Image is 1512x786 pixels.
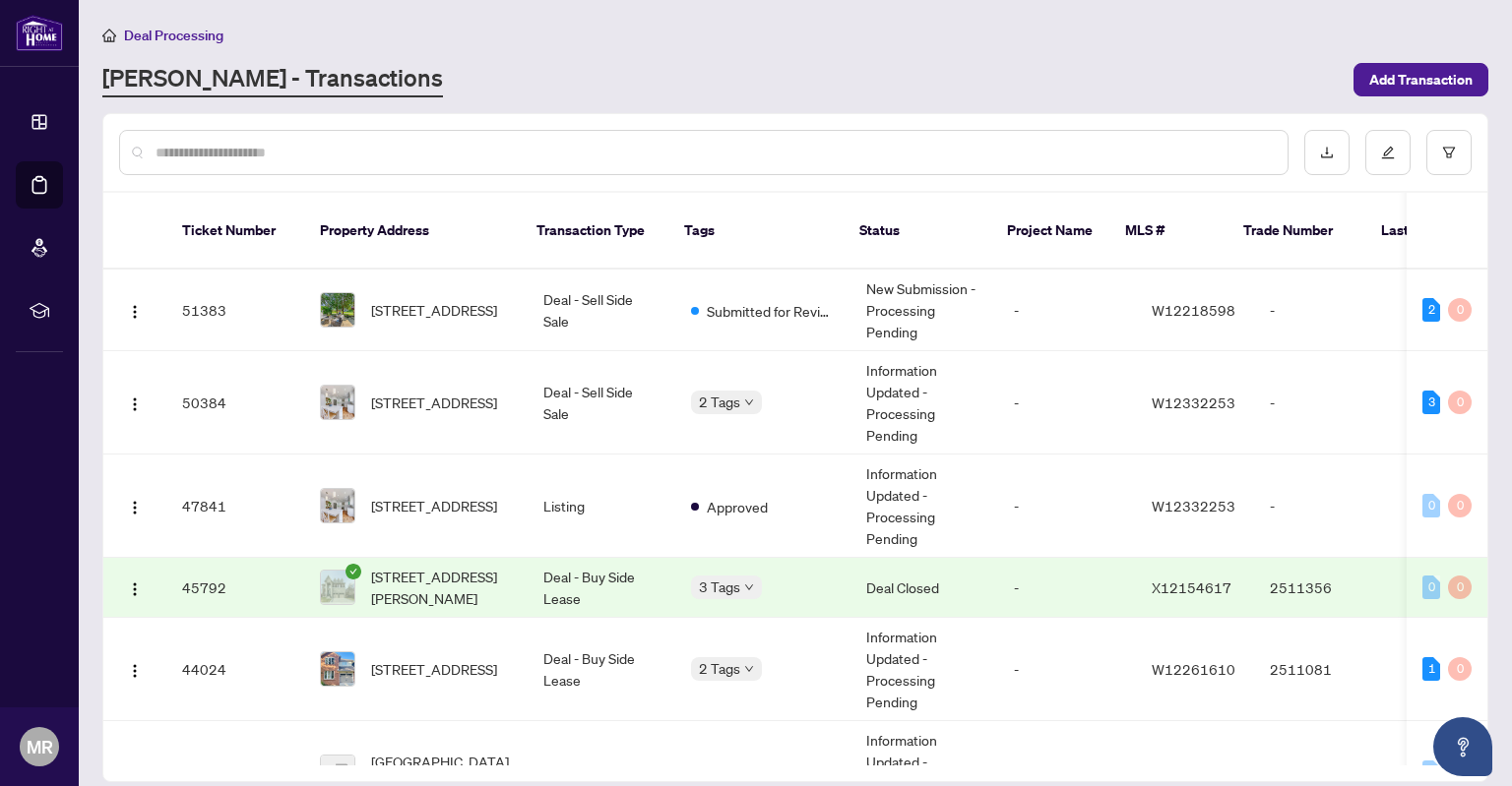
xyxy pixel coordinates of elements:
[1448,657,1472,681] div: 0
[1254,558,1392,618] td: 2511356
[998,270,1136,351] td: -
[321,652,354,686] img: thumbnail-img
[127,581,143,597] img: Logo
[1254,270,1392,351] td: -
[1369,64,1473,95] span: Add Transaction
[668,193,844,270] th: Tags
[1304,130,1350,175] button: download
[119,572,151,603] button: Logo
[998,351,1136,454] td: -
[1152,763,1209,781] span: Exclusive
[1228,193,1365,270] th: Trade Number
[707,300,835,322] span: Submitted for Review
[166,193,304,270] th: Ticket Number
[321,386,354,419] img: thumbnail-img
[528,618,675,721] td: Deal - Buy Side Lease
[850,454,998,558] td: Information Updated - Processing Pending
[124,27,223,44] span: Deal Processing
[1422,298,1440,322] div: 2
[321,293,354,327] img: thumbnail-img
[1254,454,1392,558] td: -
[1448,494,1472,517] div: 0
[528,454,675,558] td: Listing
[304,193,521,270] th: Property Address
[850,558,998,618] td: Deal Closed
[1422,760,1440,784] div: 0
[1422,391,1440,414] div: 3
[1320,146,1334,159] span: download
[119,653,151,685] button: Logo
[127,396,143,412] img: Logo
[119,294,151,326] button: Logo
[127,500,143,515] img: Logo
[850,618,998,721] td: Information Updated - Processing Pending
[102,29,116,42] span: home
[1448,391,1472,414] div: 0
[707,762,768,784] span: Approved
[166,454,304,558] td: 47841
[1422,494,1440,517] div: 0
[1422,575,1440,599] div: 0
[707,496,768,517] span: Approved
[528,558,675,618] td: Deal - Buy Side Lease
[528,351,675,454] td: Deal - Sell Side Sale
[1381,146,1395,159] span: edit
[744,582,754,592] span: down
[844,193,991,270] th: Status
[528,270,675,351] td: Deal - Sell Side Sale
[744,664,754,674] span: down
[521,193,668,270] th: Transaction Type
[1365,130,1411,175] button: edit
[27,733,53,760] span: MR
[321,489,354,522] img: thumbnail-img
[119,490,151,521] button: Logo
[127,304,143,320] img: Logo
[998,454,1136,558] td: -
[1109,193,1228,270] th: MLS #
[1426,130,1472,175] button: filter
[371,566,512,609] span: [STREET_ADDRESS][PERSON_NAME]
[1152,393,1235,411] span: W12332253
[998,558,1136,618] td: -
[16,15,63,51] img: logo
[1354,63,1488,96] button: Add Transaction
[1254,351,1392,454] td: -
[699,657,740,680] span: 2 Tags
[371,658,497,680] span: [STREET_ADDRESS]
[699,575,740,598] span: 3 Tags
[991,193,1109,270] th: Project Name
[1422,657,1440,681] div: 1
[1152,660,1235,678] span: W12261610
[166,351,304,454] td: 50384
[127,663,143,679] img: Logo
[850,270,998,351] td: New Submission - Processing Pending
[1254,618,1392,721] td: 2511081
[371,392,497,413] span: [STREET_ADDRESS]
[1448,575,1472,599] div: 0
[850,351,998,454] td: Information Updated - Processing Pending
[1442,146,1456,159] span: filter
[1433,717,1492,776] button: Open asap
[1152,497,1235,514] span: W12332253
[371,495,497,516] span: [STREET_ADDRESS]
[346,564,361,579] span: check-circle
[1448,298,1472,322] div: 0
[321,571,354,604] img: thumbnail-img
[102,62,443,97] a: [PERSON_NAME] - Transactions
[166,270,304,351] td: 51383
[998,618,1136,721] td: -
[744,397,754,407] span: down
[166,618,304,721] td: 44024
[1152,301,1235,319] span: W12218598
[699,391,740,413] span: 2 Tags
[1152,578,1231,596] span: X12154617
[119,387,151,418] button: Logo
[371,299,497,321] span: [STREET_ADDRESS]
[166,558,304,618] td: 45792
